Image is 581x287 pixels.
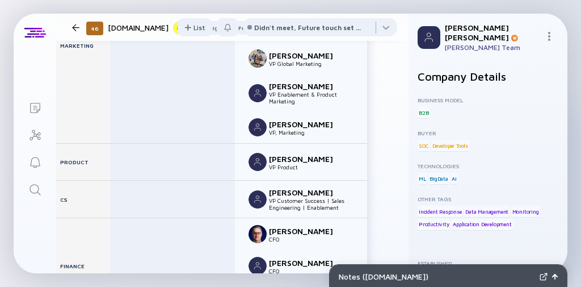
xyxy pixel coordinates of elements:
a: Search [14,175,56,202]
div: [PERSON_NAME] [269,258,344,268]
img: Asaf Waizman picture [249,190,267,209]
div: Other Tags [418,196,558,202]
h2: Company Details [418,70,558,83]
div: Established [418,260,558,267]
div: VP Enablement & Product Marketing [269,91,358,105]
div: VP Global Marketing [269,60,344,67]
a: Investor Map [14,120,56,148]
div: Buyer [418,130,558,136]
a: Reminders [14,148,56,175]
img: Open Notes [552,274,558,280]
a: Lists [14,93,56,120]
img: Profile Picture [418,26,440,49]
div: CFO [269,236,344,243]
img: Irit Angel picture [249,153,267,171]
div: CS [51,181,110,218]
div: [PERSON_NAME] [269,188,344,197]
div: B2B [418,107,430,118]
div: Incident Response [418,206,463,217]
img: Dipesh Mukerji picture [249,84,267,102]
div: BigData [428,173,449,184]
div: CFO [269,268,344,274]
div: [PERSON_NAME] [PERSON_NAME] [445,23,540,42]
div: VP, Marketing [269,129,344,136]
div: [PERSON_NAME] [269,119,344,129]
div: Monitoring [511,206,540,217]
div: VP Product [269,164,344,170]
img: Brian Cohen picture [249,225,267,243]
div: Business Model [418,97,558,103]
div: Productivity [418,219,451,230]
div: Product [51,144,110,180]
button: List [178,18,212,36]
div: [DOMAIN_NAME] [108,20,187,35]
div: AI [451,173,458,184]
div: Technologies [418,163,558,169]
div: SOC [418,140,430,151]
div: [PERSON_NAME] [269,226,344,236]
div: 46 [86,22,103,35]
div: Notes ( [DOMAIN_NAME] ) [339,272,535,281]
div: Application Development [452,219,512,230]
img: Alicia H. picture [249,118,267,136]
div: Developer Tools [431,140,469,151]
img: Eyal Katz picture [249,257,267,275]
div: ML [418,173,427,184]
div: [PERSON_NAME] [269,51,344,60]
img: Expand Notes [540,273,548,281]
img: Menu [545,32,554,41]
div: [PERSON_NAME] [269,154,344,164]
img: Autumn Moss picture [249,49,267,68]
div: Data Management [464,206,510,217]
div: [PERSON_NAME] [269,81,344,91]
div: VP Customer Success | Sales Engineering | Enablement [269,197,358,211]
div: List [178,19,212,36]
div: Didn't meet, Future touch set in OPTX [254,23,362,32]
div: [PERSON_NAME] Team [445,43,540,52]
